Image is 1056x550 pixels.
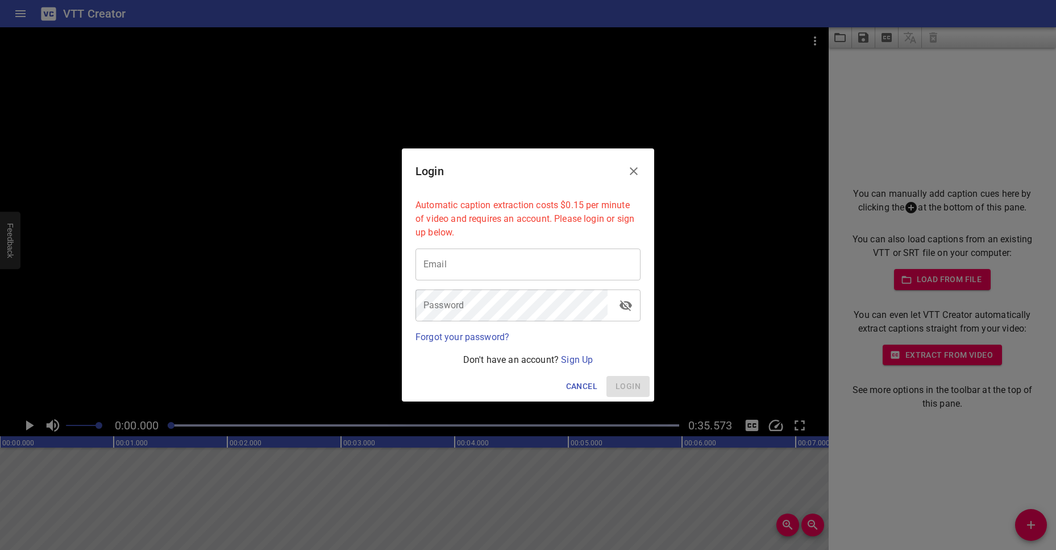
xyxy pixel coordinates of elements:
[415,353,641,367] p: Don't have an account?
[415,162,444,180] h6: Login
[606,376,650,397] span: Please enter your email and password above.
[561,354,593,365] a: Sign Up
[415,199,641,239] p: Automatic caption extraction costs $0.15 per minute of video and requires an account. Please logi...
[612,292,639,319] button: toggle password visibility
[415,332,509,342] a: Forgot your password?
[566,379,597,394] span: Cancel
[620,158,647,185] button: Close
[562,376,602,397] button: Cancel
